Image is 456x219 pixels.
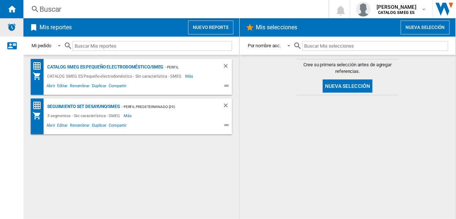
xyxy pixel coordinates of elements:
span: Abrir [45,122,56,131]
div: - Perfil predeterminado (29) [164,63,208,72]
span: Renombrar [69,122,91,131]
span: Editar [56,122,69,131]
span: Renombrar [69,82,91,91]
div: 3 segmentos - Sin característica - SMEG [45,111,124,120]
div: Mi colección [33,72,45,81]
button: Nueva selección [401,21,450,34]
div: CATALOG SMEG ES:Pequeño electrodoméstico/SMEG [45,63,164,72]
span: Compartir [108,122,128,131]
h2: Mis selecciones [254,21,299,34]
span: Duplicar [91,82,108,91]
input: Buscar Mis selecciones [302,41,448,51]
span: Editar [56,82,69,91]
div: Seguimiento SET DESAYUNO/SMEG [45,102,120,111]
img: alerts-logo.svg [7,23,16,31]
b: CATALOG SMEG ES [378,10,415,15]
span: Más [124,111,133,120]
div: CATALOG SMEG ES:Pequeño electrodoméstico - Sin característica - SMEG [45,72,185,81]
span: Compartir [108,82,128,91]
img: profile.jpg [356,2,371,16]
button: Nuevo reporte [188,21,233,34]
span: Abrir [45,82,56,91]
input: Buscar Mis reportes [72,41,232,51]
span: [PERSON_NAME] [377,3,416,11]
div: Mi pedido [31,43,51,48]
div: Matriz de precios [33,101,45,110]
div: Buscar [40,4,310,14]
div: Borrar [223,102,232,111]
button: Nueva selección [323,79,372,93]
div: - Perfil predeterminado (29) [120,102,208,111]
span: Duplicar [91,122,108,131]
div: Mi colección [33,111,45,120]
div: Matriz de precios [33,62,45,71]
span: Cree su primera selección antes de agregar referencias. [296,62,399,75]
h2: Mis reportes [38,21,73,34]
div: Por nombre asc. [248,43,281,48]
span: Más [185,72,194,81]
div: Borrar [223,63,232,72]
